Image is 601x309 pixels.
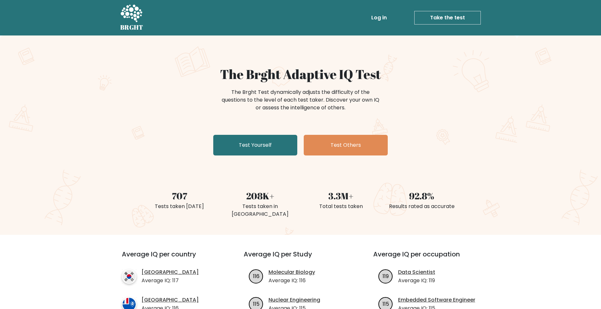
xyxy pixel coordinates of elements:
[385,189,458,203] div: 92.8%
[122,269,136,284] img: country
[143,203,216,210] div: Tests taken [DATE]
[373,250,487,266] h3: Average IQ per occupation
[253,272,259,280] text: 116
[143,189,216,203] div: 707
[382,300,389,307] text: 115
[122,250,220,266] h3: Average IQ per country
[253,300,259,307] text: 115
[142,277,199,284] p: Average IQ: 117
[224,189,297,203] div: 208K+
[269,268,315,276] a: Molecular Biology
[304,189,377,203] div: 3.3M+
[120,24,143,31] h5: BRGHT
[220,88,381,112] div: The Brght Test dynamically adjusts the difficulty of the questions to the level of each test take...
[244,250,358,266] h3: Average IQ per Study
[414,11,481,25] a: Take the test
[213,135,297,155] a: Test Yourself
[398,296,475,304] a: Embedded Software Engineer
[383,272,389,280] text: 119
[269,296,320,304] a: Nuclear Engineering
[143,66,458,82] h1: The Brght Adaptive IQ Test
[224,203,297,218] div: Tests taken in [GEOGRAPHIC_DATA]
[369,11,389,24] a: Log in
[304,203,377,210] div: Total tests taken
[304,135,388,155] a: Test Others
[398,268,435,276] a: Data Scientist
[269,277,315,284] p: Average IQ: 116
[120,3,143,33] a: BRGHT
[398,277,435,284] p: Average IQ: 119
[142,296,199,304] a: [GEOGRAPHIC_DATA]
[385,203,458,210] div: Results rated as accurate
[142,268,199,276] a: [GEOGRAPHIC_DATA]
